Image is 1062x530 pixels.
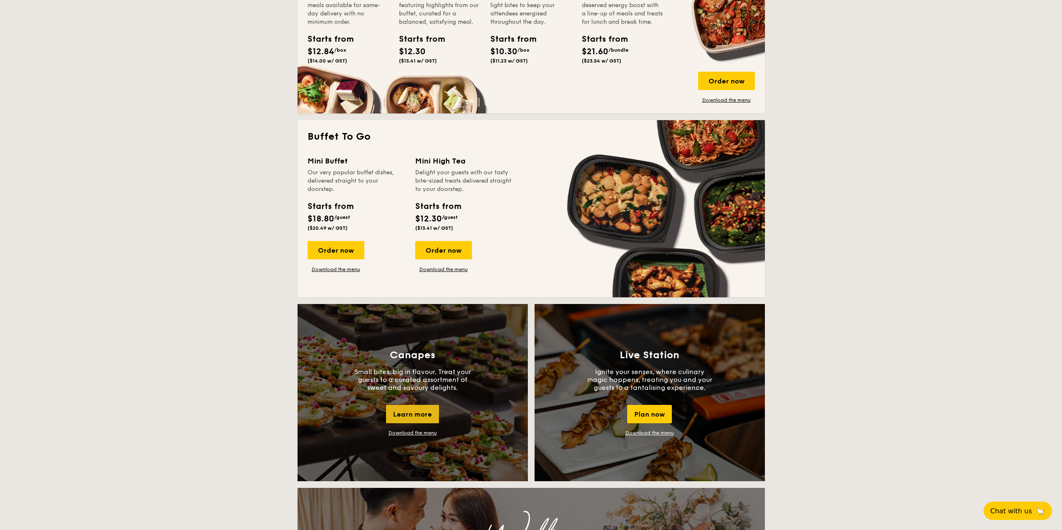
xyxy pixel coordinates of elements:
a: Download the menu [698,97,755,103]
span: $12.30 [399,47,426,57]
span: ($20.49 w/ GST) [308,225,348,231]
div: Starts from [399,33,436,45]
div: Mini High Tea [415,155,513,167]
div: Order now [308,241,364,259]
h2: Buffet To Go [308,130,755,143]
span: Chat with us [990,507,1032,515]
div: Order now [415,241,472,259]
div: Starts from [308,33,345,45]
p: Small bites, big in flavour. Treat your guests to a curated assortment of sweet and savoury delig... [350,368,475,392]
span: /guest [442,214,458,220]
span: $10.30 [490,47,517,57]
a: Download the menu [308,266,364,273]
p: Ignite your senses, where culinary magic happens, treating you and your guests to a tantalising e... [587,368,712,392]
span: /box [334,47,346,53]
div: Starts from [308,200,353,213]
a: Download the menu [388,430,437,436]
div: Learn more [386,405,439,423]
span: $21.60 [582,47,608,57]
div: Mini Buffet [308,155,405,167]
a: Download the menu [415,266,472,273]
span: $18.80 [308,214,334,224]
div: Plan now [627,405,672,423]
span: ($14.00 w/ GST) [308,58,347,64]
span: 🦙 [1035,506,1045,516]
span: ($11.23 w/ GST) [490,58,528,64]
span: /guest [334,214,350,220]
div: Starts from [415,200,461,213]
span: ($13.41 w/ GST) [415,225,453,231]
span: /box [517,47,530,53]
button: Chat with us🦙 [984,502,1052,520]
span: ($13.41 w/ GST) [399,58,437,64]
div: Our very popular buffet dishes, delivered straight to your doorstep. [308,168,405,193]
div: Delight your guests with our tasty bite-sized treats delivered straight to your doorstep. [415,168,513,193]
span: ($23.54 w/ GST) [582,58,621,64]
a: Download the menu [626,430,674,436]
div: Order now [698,72,755,90]
span: /bundle [608,47,628,53]
div: Starts from [490,33,528,45]
div: Starts from [582,33,619,45]
h3: Canapes [390,349,435,361]
span: $12.30 [415,214,442,224]
span: $12.84 [308,47,334,57]
h3: Live Station [620,349,679,361]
